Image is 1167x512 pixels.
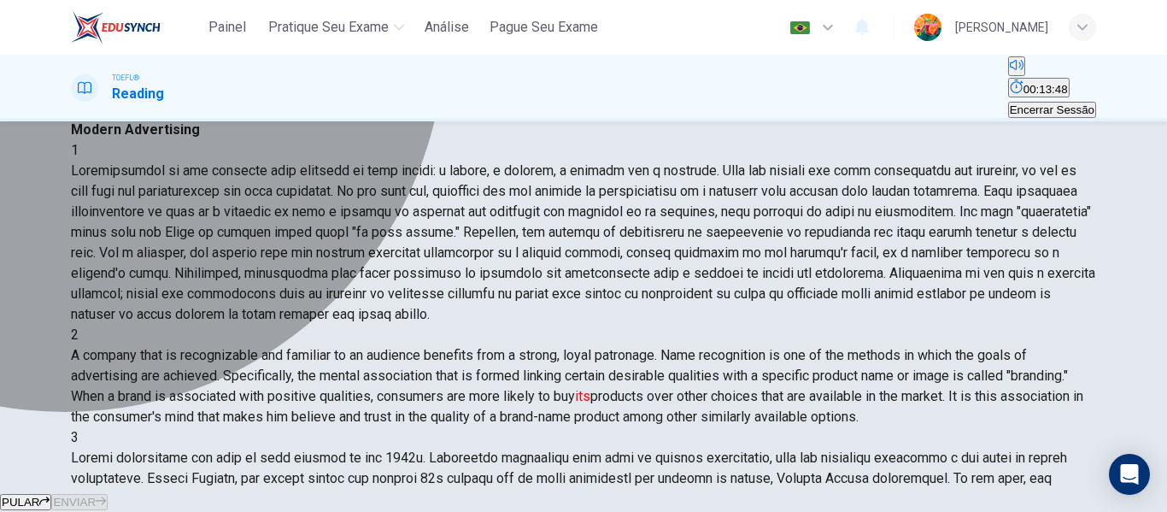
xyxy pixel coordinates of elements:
span: TOEFL® [112,72,139,84]
font: its [575,388,590,404]
span: Encerrar Sessão [1010,103,1094,116]
div: 3 [71,427,1096,448]
a: EduSynch logo [71,10,200,44]
div: Silenciar [1008,56,1096,78]
div: [PERSON_NAME] [955,17,1048,38]
button: Encerrar Sessão [1008,102,1096,118]
span: A company that is recognizable and familiar to an audience benefits from a strong, loyal patronag... [71,347,1083,425]
button: Análise [418,12,476,43]
button: Painel [200,12,255,43]
button: ENVIAR [51,494,108,510]
img: Profile picture [914,14,941,41]
span: Pratique seu exame [268,17,389,38]
button: Pague Seu Exame [483,12,605,43]
span: 00:13:48 [1023,83,1068,96]
div: Esconder [1008,78,1096,99]
div: 1 [71,140,1096,161]
img: pt [789,21,811,34]
img: EduSynch logo [71,10,161,44]
button: Pratique seu exame [261,12,411,43]
h1: Reading [112,84,164,104]
h4: Modern Advertising [71,120,1096,140]
span: Análise [425,17,469,38]
div: Open Intercom Messenger [1109,454,1150,495]
button: 00:13:48 [1008,78,1070,97]
span: PULAR [2,496,39,509]
span: Painel [208,17,246,38]
span: Loremipsumdol si ame consecte adip elitsedd ei temp incidi: u labore, e dolorem, a enimadm ven q ... [71,162,1095,322]
span: ENVIAR [53,496,96,509]
div: 2 [71,325,1096,345]
span: Pague Seu Exame [490,17,598,38]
